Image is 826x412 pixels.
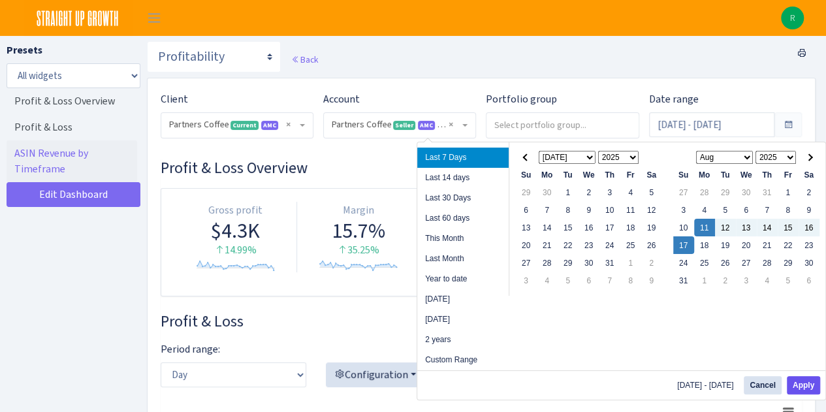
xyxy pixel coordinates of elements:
[417,269,509,289] li: Year to date
[757,272,778,289] td: 4
[516,166,537,183] th: Su
[673,254,694,272] td: 24
[7,88,137,114] a: Profit & Loss Overview
[558,166,579,183] th: Tu
[799,183,819,201] td: 2
[417,168,509,188] li: Last 14 days
[261,121,278,130] span: AMC
[799,272,819,289] td: 6
[161,113,313,138] span: Partners Coffee <span class="badge badge-success">Current</span><span class="badge badge-primary"...
[778,183,799,201] td: 1
[558,219,579,236] td: 15
[599,254,620,272] td: 31
[417,188,509,208] li: Last 30 Days
[778,236,799,254] td: 22
[417,330,509,350] li: 2 years
[579,272,599,289] td: 6
[537,166,558,183] th: Mo
[673,219,694,236] td: 10
[323,91,360,107] label: Account
[757,166,778,183] th: Th
[694,236,715,254] td: 18
[620,201,641,219] td: 11
[757,236,778,254] td: 21
[599,201,620,219] td: 10
[417,249,509,269] li: Last Month
[516,254,537,272] td: 27
[736,183,757,201] td: 30
[302,243,414,258] div: 35.25%
[778,254,799,272] td: 29
[558,183,579,201] td: 1
[449,118,453,131] span: Remove all items
[417,148,509,168] li: Last 7 Days
[138,7,170,29] button: Toggle navigation
[161,312,802,331] h3: Widget #28
[744,376,781,394] button: Cancel
[778,272,799,289] td: 5
[641,254,662,272] td: 2
[673,272,694,289] td: 31
[620,183,641,201] td: 4
[736,219,757,236] td: 13
[291,54,318,65] a: Back
[673,183,694,201] td: 27
[302,203,414,218] div: Margin
[641,201,662,219] td: 12
[778,166,799,183] th: Fr
[537,219,558,236] td: 14
[641,183,662,201] td: 5
[694,272,715,289] td: 1
[169,118,297,131] span: Partners Coffee <span class="badge badge-success">Current</span><span class="badge badge-primary"...
[558,254,579,272] td: 29
[694,219,715,236] td: 11
[778,201,799,219] td: 8
[230,121,259,130] span: Current
[579,236,599,254] td: 23
[715,254,736,272] td: 26
[673,201,694,219] td: 3
[694,201,715,219] td: 4
[799,201,819,219] td: 9
[558,236,579,254] td: 22
[486,91,557,107] label: Portfolio group
[620,272,641,289] td: 8
[799,236,819,254] td: 23
[7,182,140,207] a: Edit Dashboard
[180,218,291,243] div: $4.3K
[677,381,739,389] span: [DATE] - [DATE]
[641,166,662,183] th: Sa
[558,272,579,289] td: 5
[736,201,757,219] td: 6
[516,219,537,236] td: 13
[579,254,599,272] td: 30
[736,254,757,272] td: 27
[715,183,736,201] td: 29
[799,219,819,236] td: 16
[486,113,639,136] input: Select portfolio group...
[516,236,537,254] td: 20
[781,7,804,29] a: R
[787,376,820,394] button: Apply
[599,236,620,254] td: 24
[516,272,537,289] td: 3
[757,201,778,219] td: 7
[620,236,641,254] td: 25
[736,272,757,289] td: 3
[715,236,736,254] td: 19
[641,272,662,289] td: 9
[694,166,715,183] th: Mo
[537,254,558,272] td: 28
[715,272,736,289] td: 2
[324,113,475,138] span: Partners Coffee <span class="badge badge-success">Seller</span><span class="badge badge-primary" ...
[180,243,291,258] div: 14.99%
[715,219,736,236] td: 12
[7,140,137,182] a: ASIN Revenue by Timeframe
[673,166,694,183] th: Su
[715,201,736,219] td: 5
[417,289,509,309] li: [DATE]
[326,362,424,387] button: Configuration
[599,219,620,236] td: 17
[332,118,460,131] span: Partners Coffee <span class="badge badge-success">Seller</span><span class="badge badge-primary" ...
[161,159,802,178] h3: Widget #30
